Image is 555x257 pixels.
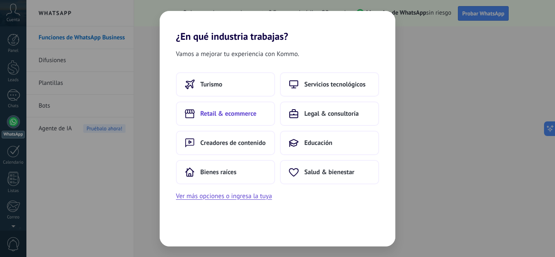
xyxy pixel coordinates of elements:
[280,72,379,97] button: Servicios tecnológicos
[280,160,379,184] button: Salud & bienestar
[176,160,275,184] button: Bienes raíces
[280,131,379,155] button: Educación
[176,72,275,97] button: Turismo
[200,80,222,89] span: Turismo
[200,139,266,147] span: Creadores de contenido
[280,102,379,126] button: Legal & consultoría
[200,110,256,118] span: Retail & ecommerce
[304,139,332,147] span: Educación
[176,131,275,155] button: Creadores de contenido
[176,49,299,59] span: Vamos a mejorar tu experiencia con Kommo.
[160,11,395,42] h2: ¿En qué industria trabajas?
[304,80,366,89] span: Servicios tecnológicos
[304,110,359,118] span: Legal & consultoría
[176,191,272,201] button: Ver más opciones o ingresa la tuya
[304,168,354,176] span: Salud & bienestar
[200,168,236,176] span: Bienes raíces
[176,102,275,126] button: Retail & ecommerce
